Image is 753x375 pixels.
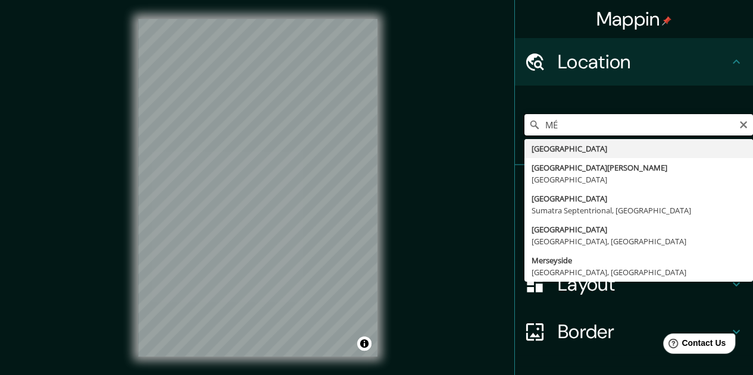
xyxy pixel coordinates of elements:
[532,143,746,155] div: [GEOGRAPHIC_DATA]
[515,308,753,355] div: Border
[532,266,746,278] div: [GEOGRAPHIC_DATA], [GEOGRAPHIC_DATA]
[532,254,746,266] div: Merseyside
[647,329,740,362] iframe: Help widget launcher
[515,260,753,308] div: Layout
[515,213,753,260] div: Style
[662,16,671,26] img: pin-icon.png
[558,320,729,344] h4: Border
[532,223,746,235] div: [GEOGRAPHIC_DATA]
[515,38,753,86] div: Location
[558,272,729,296] h4: Layout
[532,235,746,247] div: [GEOGRAPHIC_DATA], [GEOGRAPHIC_DATA]
[532,204,746,216] div: Sumatra Septentrional, [GEOGRAPHIC_DATA]
[524,114,753,135] input: Pick your city or area
[532,174,746,185] div: [GEOGRAPHIC_DATA]
[515,165,753,213] div: Pins
[532,162,746,174] div: [GEOGRAPHIC_DATA][PERSON_NAME]
[138,19,377,357] canvas: Map
[357,336,371,351] button: Toggle attribution
[532,193,746,204] div: [GEOGRAPHIC_DATA]
[739,118,748,130] button: Clear
[558,50,729,74] h4: Location
[596,7,672,31] h4: Mappin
